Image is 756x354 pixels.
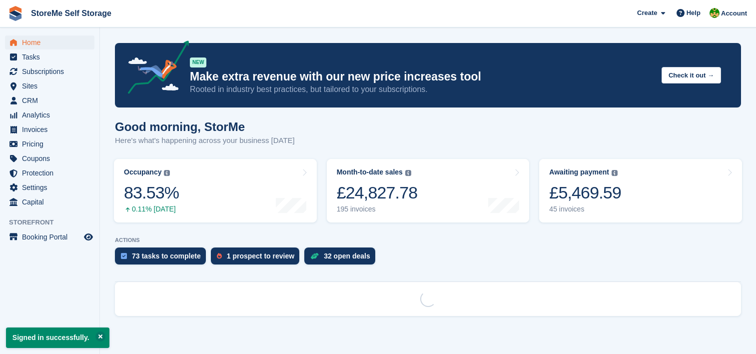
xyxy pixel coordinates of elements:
a: 73 tasks to complete [115,247,211,269]
a: menu [5,50,94,64]
div: Occupancy [124,168,161,176]
img: icon-info-grey-7440780725fd019a000dd9b08b2336e03edf1995a4989e88bcd33f0948082b44.svg [405,170,411,176]
img: price-adjustments-announcement-icon-8257ccfd72463d97f412b2fc003d46551f7dbcb40ab6d574587a9cd5c0d94... [119,40,189,97]
a: 32 open deals [304,247,380,269]
img: icon-info-grey-7440780725fd019a000dd9b08b2336e03edf1995a4989e88bcd33f0948082b44.svg [612,170,618,176]
div: £5,469.59 [549,182,621,203]
span: Analytics [22,108,82,122]
a: Month-to-date sales £24,827.78 195 invoices [327,159,530,222]
div: 32 open deals [324,252,370,260]
span: Capital [22,195,82,209]
span: Invoices [22,122,82,136]
div: Month-to-date sales [337,168,403,176]
a: Occupancy 83.53% 0.11% [DATE] [114,159,317,222]
div: 73 tasks to complete [132,252,201,260]
p: ACTIONS [115,237,741,243]
span: Home [22,35,82,49]
a: menu [5,35,94,49]
a: menu [5,93,94,107]
img: deal-1b604bf984904fb50ccaf53a9ad4b4a5d6e5aea283cecdc64d6e3604feb123c2.svg [310,252,319,259]
a: menu [5,108,94,122]
span: Booking Portal [22,230,82,244]
a: menu [5,64,94,78]
p: Signed in successfully. [6,327,109,348]
span: Create [637,8,657,18]
a: menu [5,122,94,136]
a: menu [5,151,94,165]
span: Subscriptions [22,64,82,78]
a: menu [5,195,94,209]
span: Pricing [22,137,82,151]
div: £24,827.78 [337,182,418,203]
a: 1 prospect to review [211,247,304,269]
a: menu [5,137,94,151]
span: CRM [22,93,82,107]
p: Make extra revenue with our new price increases tool [190,69,654,84]
div: 1 prospect to review [227,252,294,260]
span: Account [721,8,747,18]
span: Storefront [9,217,99,227]
img: stora-icon-8386f47178a22dfd0bd8f6a31ec36ba5ce8667c1dd55bd0f319d3a0aa187defe.svg [8,6,23,21]
a: menu [5,166,94,180]
p: Rooted in industry best practices, but tailored to your subscriptions. [190,84,654,95]
span: Coupons [22,151,82,165]
p: Here's what's happening across your business [DATE] [115,135,295,146]
div: Awaiting payment [549,168,609,176]
span: Settings [22,180,82,194]
h1: Good morning, StorMe [115,120,295,133]
div: NEW [190,57,206,67]
span: Help [687,8,701,18]
span: Tasks [22,50,82,64]
span: Sites [22,79,82,93]
img: task-75834270c22a3079a89374b754ae025e5fb1db73e45f91037f5363f120a921f8.svg [121,253,127,259]
img: StorMe [710,8,720,18]
div: 195 invoices [337,205,418,213]
div: 45 invoices [549,205,621,213]
a: StoreMe Self Storage [27,5,115,21]
a: Awaiting payment £5,469.59 45 invoices [539,159,742,222]
a: Preview store [82,231,94,243]
img: prospect-51fa495bee0391a8d652442698ab0144808aea92771e9ea1ae160a38d050c398.svg [217,253,222,259]
span: Protection [22,166,82,180]
div: 0.11% [DATE] [124,205,179,213]
a: menu [5,79,94,93]
button: Check it out → [662,67,721,83]
img: icon-info-grey-7440780725fd019a000dd9b08b2336e03edf1995a4989e88bcd33f0948082b44.svg [164,170,170,176]
a: menu [5,180,94,194]
a: menu [5,230,94,244]
div: 83.53% [124,182,179,203]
